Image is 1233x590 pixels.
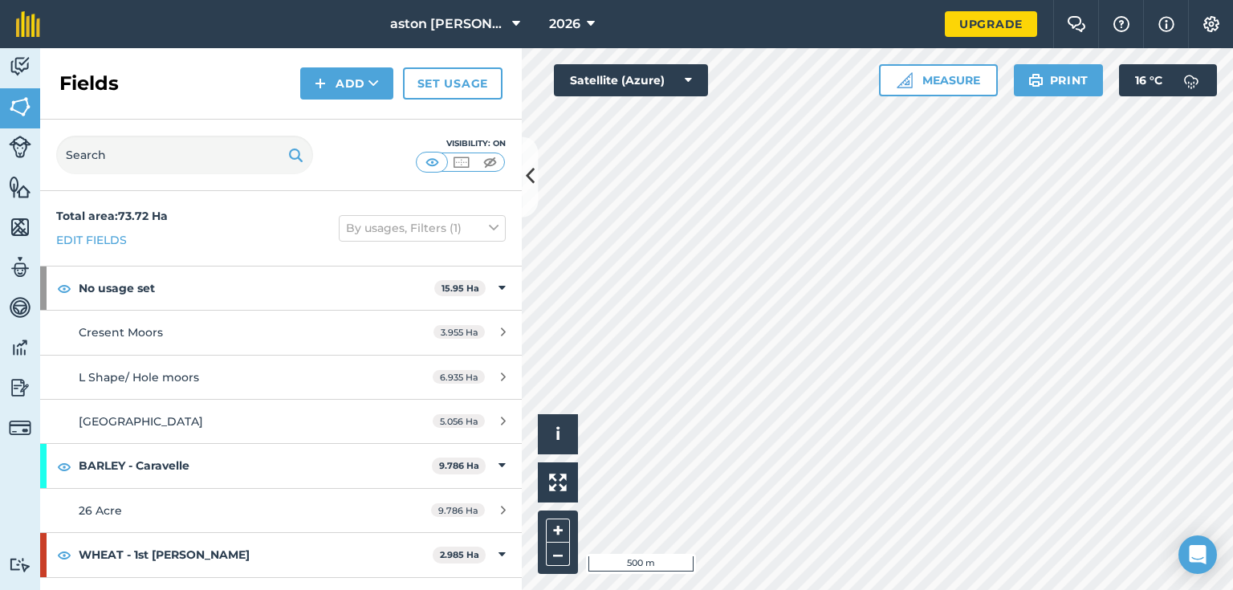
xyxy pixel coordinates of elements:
div: BARLEY - Caravelle9.786 Ha [40,444,522,487]
button: + [546,519,570,543]
img: svg+xml;base64,PD94bWwgdmVyc2lvbj0iMS4wIiBlbmNvZGluZz0idXRmLTgiPz4KPCEtLSBHZW5lcmF0b3I6IEFkb2JlIE... [9,55,31,79]
img: svg+xml;base64,PD94bWwgdmVyc2lvbj0iMS4wIiBlbmNvZGluZz0idXRmLTgiPz4KPCEtLSBHZW5lcmF0b3I6IEFkb2JlIE... [9,136,31,158]
span: 26 Acre [79,503,122,518]
button: Satellite (Azure) [554,64,708,96]
img: fieldmargin Logo [16,11,40,37]
div: WHEAT - 1st [PERSON_NAME]2.985 Ha [40,533,522,576]
img: svg+xml;base64,PHN2ZyB4bWxucz0iaHR0cDovL3d3dy53My5vcmcvMjAwMC9zdmciIHdpZHRoPSIxOSIgaGVpZ2h0PSIyNC... [288,145,303,165]
button: Print [1014,64,1104,96]
strong: 15.95 Ha [442,283,479,294]
strong: BARLEY - Caravelle [79,444,432,487]
img: Ruler icon [897,72,913,88]
span: 6.935 Ha [433,370,485,384]
span: 3.955 Ha [433,325,485,339]
span: 5.056 Ha [433,414,485,428]
input: Search [56,136,313,174]
img: svg+xml;base64,PD94bWwgdmVyc2lvbj0iMS4wIiBlbmNvZGluZz0idXRmLTgiPz4KPCEtLSBHZW5lcmF0b3I6IEFkb2JlIE... [9,376,31,400]
h2: Fields [59,71,119,96]
div: Open Intercom Messenger [1178,535,1217,574]
img: svg+xml;base64,PHN2ZyB4bWxucz0iaHR0cDovL3d3dy53My5vcmcvMjAwMC9zdmciIHdpZHRoPSIxOCIgaGVpZ2h0PSIyNC... [57,457,71,476]
img: svg+xml;base64,PHN2ZyB4bWxucz0iaHR0cDovL3d3dy53My5vcmcvMjAwMC9zdmciIHdpZHRoPSIxOCIgaGVpZ2h0PSIyNC... [57,545,71,564]
strong: 2.985 Ha [440,549,479,560]
a: 26 Acre9.786 Ha [40,489,522,532]
strong: WHEAT - 1st [PERSON_NAME] [79,533,433,576]
a: Set usage [403,67,503,100]
span: [GEOGRAPHIC_DATA] [79,414,203,429]
div: No usage set15.95 Ha [40,267,522,310]
span: i [555,424,560,444]
a: L Shape/ Hole moors6.935 Ha [40,356,522,399]
img: svg+xml;base64,PHN2ZyB4bWxucz0iaHR0cDovL3d3dy53My5vcmcvMjAwMC9zdmciIHdpZHRoPSI1MCIgaGVpZ2h0PSI0MC... [422,154,442,170]
img: A cog icon [1202,16,1221,32]
img: svg+xml;base64,PD94bWwgdmVyc2lvbj0iMS4wIiBlbmNvZGluZz0idXRmLTgiPz4KPCEtLSBHZW5lcmF0b3I6IEFkb2JlIE... [1175,64,1207,96]
img: Two speech bubbles overlapping with the left bubble in the forefront [1067,16,1086,32]
img: svg+xml;base64,PHN2ZyB4bWxucz0iaHR0cDovL3d3dy53My5vcmcvMjAwMC9zdmciIHdpZHRoPSIxNCIgaGVpZ2h0PSIyNC... [315,74,326,93]
div: Visibility: On [416,137,506,150]
img: svg+xml;base64,PHN2ZyB4bWxucz0iaHR0cDovL3d3dy53My5vcmcvMjAwMC9zdmciIHdpZHRoPSI1NiIgaGVpZ2h0PSI2MC... [9,215,31,239]
a: Upgrade [945,11,1037,37]
img: svg+xml;base64,PHN2ZyB4bWxucz0iaHR0cDovL3d3dy53My5vcmcvMjAwMC9zdmciIHdpZHRoPSIxOCIgaGVpZ2h0PSIyNC... [57,279,71,298]
button: 16 °C [1119,64,1217,96]
a: Edit fields [56,231,127,249]
img: svg+xml;base64,PHN2ZyB4bWxucz0iaHR0cDovL3d3dy53My5vcmcvMjAwMC9zdmciIHdpZHRoPSI1NiIgaGVpZ2h0PSI2MC... [9,175,31,199]
strong: 9.786 Ha [439,460,479,471]
strong: Total area : 73.72 Ha [56,209,168,223]
button: – [546,543,570,566]
span: L Shape/ Hole moors [79,370,199,385]
img: svg+xml;base64,PHN2ZyB4bWxucz0iaHR0cDovL3d3dy53My5vcmcvMjAwMC9zdmciIHdpZHRoPSIxNyIgaGVpZ2h0PSIxNy... [1158,14,1174,34]
img: svg+xml;base64,PD94bWwgdmVyc2lvbj0iMS4wIiBlbmNvZGluZz0idXRmLTgiPz4KPCEtLSBHZW5lcmF0b3I6IEFkb2JlIE... [9,295,31,319]
img: svg+xml;base64,PHN2ZyB4bWxucz0iaHR0cDovL3d3dy53My5vcmcvMjAwMC9zdmciIHdpZHRoPSI1NiIgaGVpZ2h0PSI2MC... [9,95,31,119]
span: 16 ° C [1135,64,1162,96]
button: By usages, Filters (1) [339,215,506,241]
strong: No usage set [79,267,434,310]
img: svg+xml;base64,PHN2ZyB4bWxucz0iaHR0cDovL3d3dy53My5vcmcvMjAwMC9zdmciIHdpZHRoPSI1MCIgaGVpZ2h0PSI0MC... [451,154,471,170]
span: 9.786 Ha [431,503,485,517]
img: svg+xml;base64,PD94bWwgdmVyc2lvbj0iMS4wIiBlbmNvZGluZz0idXRmLTgiPz4KPCEtLSBHZW5lcmF0b3I6IEFkb2JlIE... [9,255,31,279]
img: svg+xml;base64,PD94bWwgdmVyc2lvbj0iMS4wIiBlbmNvZGluZz0idXRmLTgiPz4KPCEtLSBHZW5lcmF0b3I6IEFkb2JlIE... [9,417,31,439]
img: svg+xml;base64,PD94bWwgdmVyc2lvbj0iMS4wIiBlbmNvZGluZz0idXRmLTgiPz4KPCEtLSBHZW5lcmF0b3I6IEFkb2JlIE... [9,557,31,572]
img: svg+xml;base64,PHN2ZyB4bWxucz0iaHR0cDovL3d3dy53My5vcmcvMjAwMC9zdmciIHdpZHRoPSIxOSIgaGVpZ2h0PSIyNC... [1028,71,1044,90]
button: Measure [879,64,998,96]
img: svg+xml;base64,PHN2ZyB4bWxucz0iaHR0cDovL3d3dy53My5vcmcvMjAwMC9zdmciIHdpZHRoPSI1MCIgaGVpZ2h0PSI0MC... [480,154,500,170]
button: i [538,414,578,454]
a: [GEOGRAPHIC_DATA]5.056 Ha [40,400,522,443]
a: Cresent Moors3.955 Ha [40,311,522,354]
span: Cresent Moors [79,325,163,340]
img: Four arrows, one pointing top left, one top right, one bottom right and the last bottom left [549,474,567,491]
button: Add [300,67,393,100]
span: aston [PERSON_NAME] [390,14,506,34]
img: svg+xml;base64,PD94bWwgdmVyc2lvbj0iMS4wIiBlbmNvZGluZz0idXRmLTgiPz4KPCEtLSBHZW5lcmF0b3I6IEFkb2JlIE... [9,336,31,360]
img: A question mark icon [1112,16,1131,32]
span: 2026 [549,14,580,34]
